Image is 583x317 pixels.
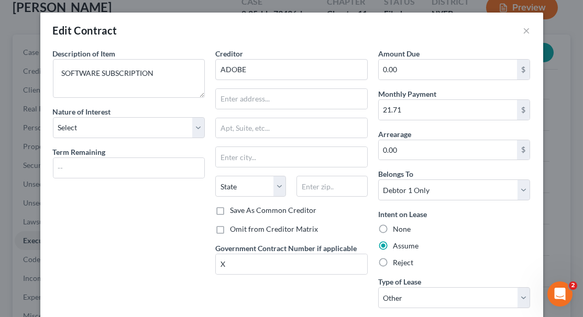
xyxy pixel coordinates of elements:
input: Search creditor by name... [215,59,368,80]
input: -- [53,158,205,178]
input: 0.00 [379,60,518,80]
label: Term Remaining [53,146,106,157]
div: Edit Contract [53,23,117,38]
label: Monthly Payment [378,88,436,99]
input: Enter address... [216,89,367,109]
div: $ [517,100,530,120]
span: 2 [569,281,577,290]
button: × [523,24,531,37]
input: Enter zip.. [296,176,367,197]
label: Intent on Lease [378,209,427,220]
label: Assume [393,241,419,251]
input: Enter city... [216,147,367,167]
input: 0.00 [379,100,518,120]
span: Belongs To [378,169,413,178]
span: Creditor [215,49,243,58]
input: 0.00 [379,140,518,160]
div: $ [517,140,530,160]
input: # [216,254,367,274]
iframe: Intercom live chat [547,281,573,307]
label: Save As Common Creditor [230,205,316,216]
label: Amount Due [378,48,420,59]
span: Description of Item [53,49,116,58]
label: Nature of Interest [53,106,111,117]
input: Apt, Suite, etc... [216,118,367,138]
label: Arrearage [378,129,411,140]
label: Omit from Creditor Matrix [230,224,318,234]
span: Type of Lease [378,277,421,286]
label: None [393,224,411,234]
div: $ [517,60,530,80]
label: Government Contract Number if applicable [215,243,357,254]
label: Reject [393,257,413,268]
